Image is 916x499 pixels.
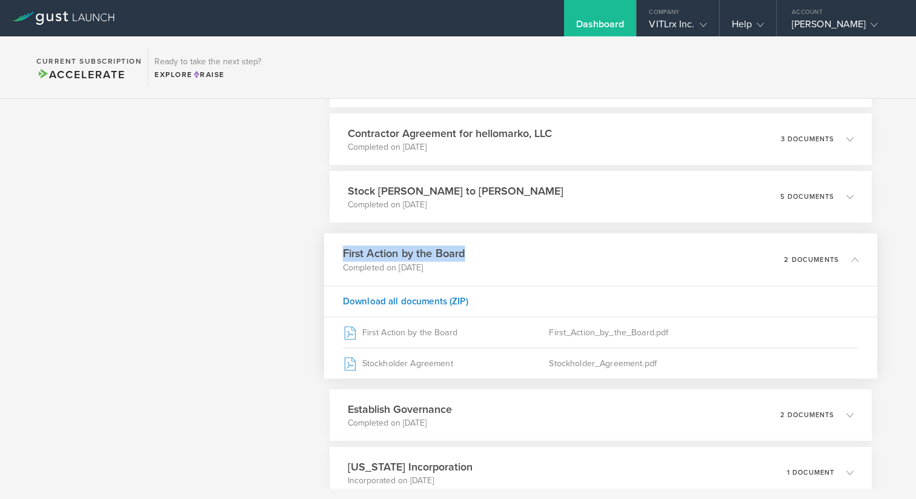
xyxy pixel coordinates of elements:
[154,69,261,80] div: Explore
[787,469,834,476] p: 1 document
[348,199,563,211] p: Completed on [DATE]
[649,18,706,36] div: VITLrx Inc.
[348,183,563,199] h3: Stock [PERSON_NAME] to [PERSON_NAME]
[342,246,465,262] h3: First Action by the Board
[348,401,452,417] h3: Establish Governance
[780,193,834,200] p: 5 documents
[36,58,142,65] h2: Current Subscription
[324,286,877,316] div: Download all documents (ZIP)
[193,70,225,79] span: Raise
[549,348,858,378] div: Stockholder_Agreement.pdf
[576,18,625,36] div: Dashboard
[342,348,549,378] div: Stockholder Agreement
[549,317,858,347] div: First_Action_by_the_Board.pdf
[732,18,764,36] div: Help
[780,412,834,418] p: 2 documents
[781,136,834,142] p: 3 documents
[348,475,473,487] p: Incorporated on [DATE]
[342,317,549,347] div: First Action by the Board
[148,49,267,86] div: Ready to take the next step?ExploreRaise
[348,126,552,141] h3: Contractor Agreement for hellomarko, LLC
[348,459,473,475] h3: [US_STATE] Incorporation
[348,417,452,429] p: Completed on [DATE]
[154,58,261,66] h3: Ready to take the next step?
[348,141,552,153] p: Completed on [DATE]
[36,68,125,81] span: Accelerate
[792,18,895,36] div: [PERSON_NAME]
[342,261,465,273] p: Completed on [DATE]
[784,256,839,263] p: 2 documents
